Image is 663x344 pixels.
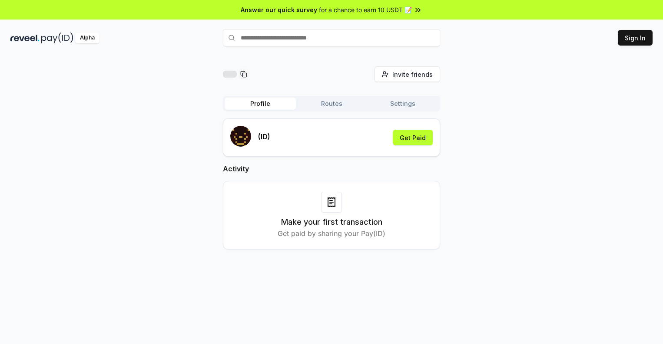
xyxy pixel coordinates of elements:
button: Invite friends [375,66,440,82]
p: Get paid by sharing your Pay(ID) [278,228,385,239]
span: Invite friends [392,70,433,79]
button: Sign In [618,30,653,46]
h3: Make your first transaction [281,216,382,228]
img: reveel_dark [10,33,40,43]
span: Answer our quick survey [241,5,317,14]
button: Get Paid [393,130,433,145]
button: Profile [225,98,296,110]
span: for a chance to earn 10 USDT 📝 [319,5,412,14]
img: pay_id [41,33,73,43]
div: Alpha [75,33,99,43]
p: (ID) [258,131,270,142]
h2: Activity [223,164,440,174]
button: Settings [367,98,438,110]
button: Routes [296,98,367,110]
